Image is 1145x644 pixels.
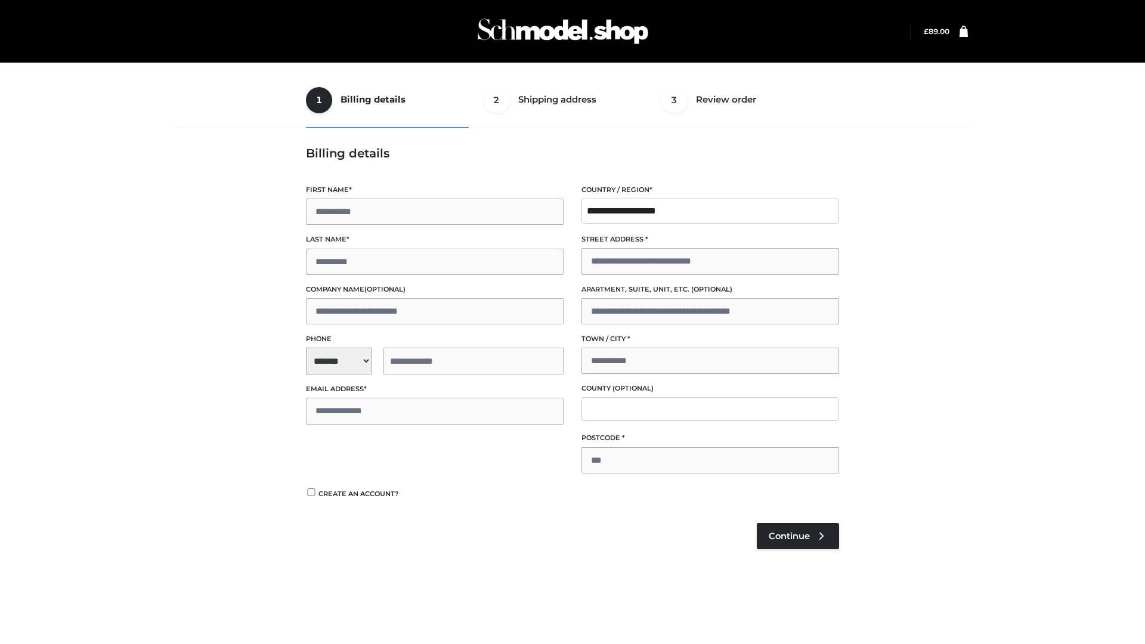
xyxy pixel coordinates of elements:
[581,234,839,245] label: Street address
[924,27,949,36] bdi: 89.00
[691,285,732,293] span: (optional)
[306,234,564,245] label: Last name
[318,490,399,498] span: Create an account?
[306,333,564,345] label: Phone
[306,146,839,160] h3: Billing details
[306,184,564,196] label: First name
[612,384,654,392] span: (optional)
[306,284,564,295] label: Company name
[306,383,564,395] label: Email address
[581,383,839,394] label: County
[581,184,839,196] label: Country / Region
[306,488,317,496] input: Create an account?
[581,333,839,345] label: Town / City
[924,27,949,36] a: £89.00
[581,284,839,295] label: Apartment, suite, unit, etc.
[364,285,406,293] span: (optional)
[581,432,839,444] label: Postcode
[769,531,810,541] span: Continue
[924,27,929,36] span: £
[474,8,652,55] img: Schmodel Admin 964
[757,523,839,549] a: Continue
